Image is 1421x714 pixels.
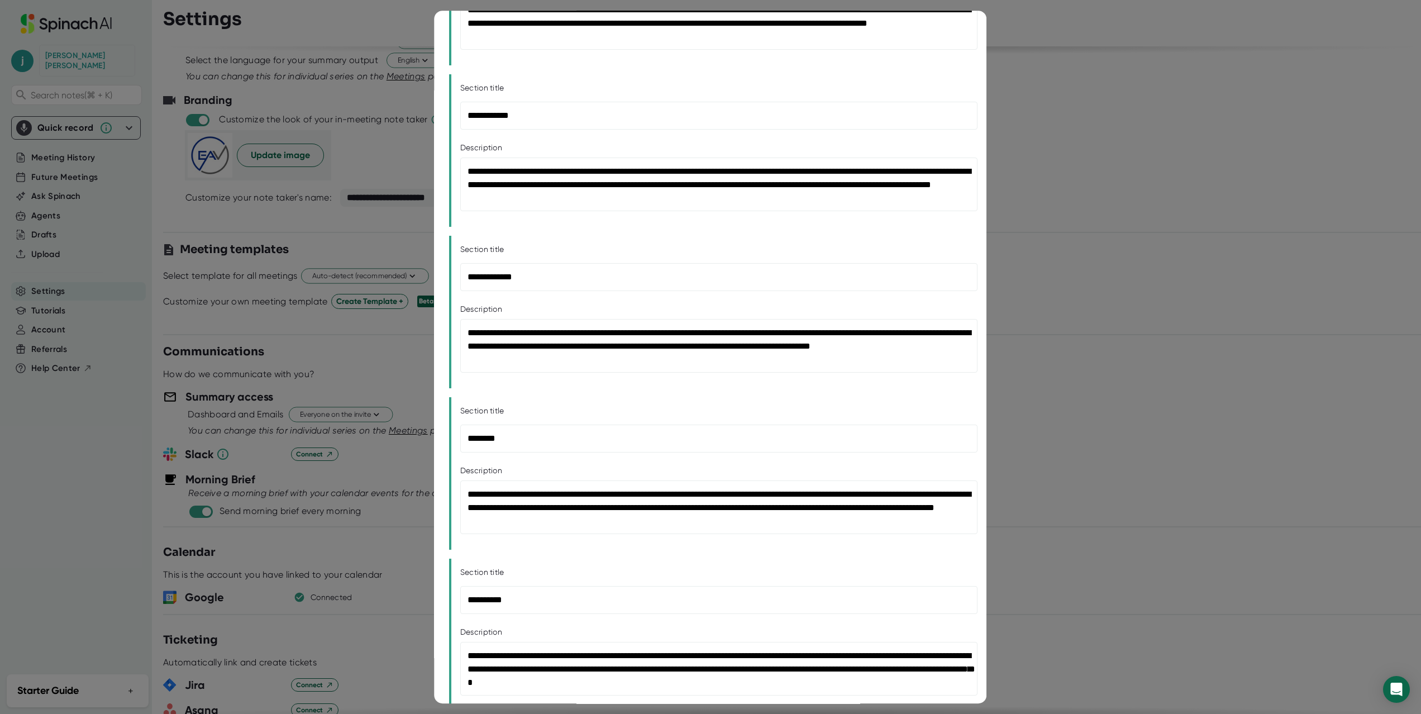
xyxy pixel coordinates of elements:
div: Section title [460,406,504,416]
div: Description [460,143,963,153]
div: Section title [460,568,504,578]
div: Description [460,627,963,637]
div: Open Intercom Messenger [1383,676,1410,703]
div: Description [460,304,963,315]
div: Section title [460,83,504,93]
div: Section title [460,245,504,255]
div: Description [460,466,963,476]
